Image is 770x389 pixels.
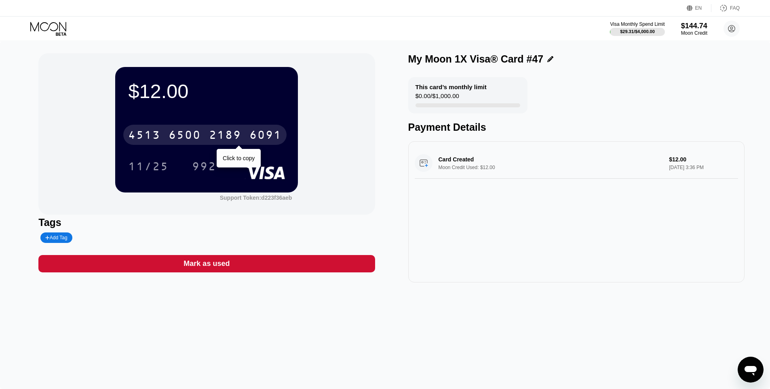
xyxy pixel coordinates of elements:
[620,29,655,34] div: $29.31 / $4,000.00
[223,155,255,161] div: Click to copy
[40,232,72,243] div: Add Tag
[192,161,216,174] div: 992
[610,21,665,27] div: Visa Monthly Spend Limit
[730,5,740,11] div: FAQ
[408,121,745,133] div: Payment Details
[122,156,175,176] div: 11/25
[38,217,375,228] div: Tags
[38,255,375,272] div: Mark as used
[45,235,67,241] div: Add Tag
[687,4,711,12] div: EN
[128,161,169,174] div: 11/25
[209,130,241,142] div: 2189
[184,259,230,268] div: Mark as used
[711,4,740,12] div: FAQ
[738,357,764,383] iframe: Кнопка запуска окна обмена сообщениями
[128,80,285,102] div: $12.00
[416,84,487,90] div: This card’s monthly limit
[416,92,459,103] div: $0.00 / $1,000.00
[220,194,292,201] div: Support Token: d223f36aeb
[169,130,201,142] div: 6500
[695,5,702,11] div: EN
[681,22,707,36] div: $144.74Moon Credit
[681,30,707,36] div: Moon Credit
[220,194,292,201] div: Support Token:d223f36aeb
[408,53,544,65] div: My Moon 1X Visa® Card #47
[123,125,287,145] div: 4513650021896091
[681,22,707,30] div: $144.74
[186,156,222,176] div: 992
[128,130,160,142] div: 4513
[610,21,665,36] div: Visa Monthly Spend Limit$29.31/$4,000.00
[249,130,282,142] div: 6091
